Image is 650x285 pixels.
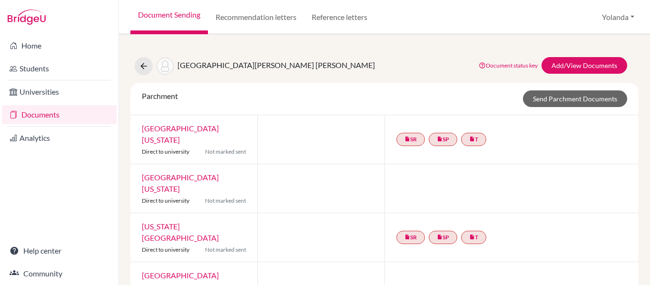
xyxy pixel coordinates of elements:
span: Not marked sent [205,197,246,205]
a: Home [2,36,117,55]
span: Not marked sent [205,147,246,156]
a: insert_drive_fileT [461,133,486,146]
a: insert_drive_fileSP [429,231,457,244]
a: Community [2,264,117,283]
span: Parchment [142,91,178,100]
a: insert_drive_fileT [461,231,486,244]
span: Direct to university [142,148,189,155]
i: insert_drive_file [437,234,443,240]
a: [GEOGRAPHIC_DATA] [142,271,219,280]
span: Direct to university [142,197,189,204]
img: Bridge-U [8,10,46,25]
a: Documents [2,105,117,124]
a: Send Parchment Documents [523,90,627,107]
a: Help center [2,241,117,260]
a: insert_drive_fileSP [429,133,457,146]
span: [GEOGRAPHIC_DATA][PERSON_NAME] [PERSON_NAME] [177,60,375,69]
i: insert_drive_file [469,136,475,142]
a: Universities [2,82,117,101]
a: [US_STATE][GEOGRAPHIC_DATA] [142,222,219,242]
i: insert_drive_file [404,136,410,142]
span: Direct to university [142,246,189,253]
a: insert_drive_fileSR [396,133,425,146]
a: Students [2,59,117,78]
a: Document status key [479,62,538,69]
a: [GEOGRAPHIC_DATA][US_STATE] [142,173,219,193]
button: Yolanda [598,8,639,26]
i: insert_drive_file [404,234,410,240]
i: insert_drive_file [437,136,443,142]
a: [GEOGRAPHIC_DATA][US_STATE] [142,124,219,144]
span: Not marked sent [205,246,246,254]
i: insert_drive_file [469,234,475,240]
a: insert_drive_fileSR [396,231,425,244]
a: Analytics [2,128,117,147]
a: Add/View Documents [542,57,627,74]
